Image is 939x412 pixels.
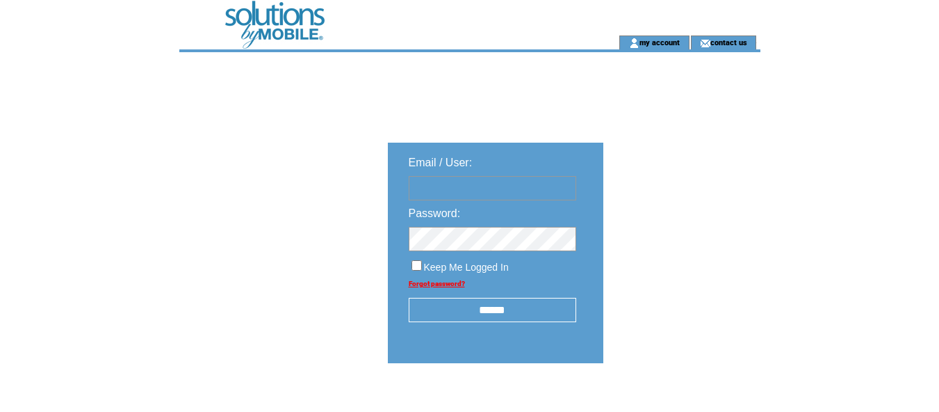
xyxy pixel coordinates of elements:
a: Forgot password? [409,280,465,287]
img: account_icon.gif;jsessionid=AE472FA599EE06F2E4755C9E468BD642 [629,38,639,49]
a: my account [639,38,680,47]
img: contact_us_icon.gif;jsessionid=AE472FA599EE06F2E4755C9E468BD642 [700,38,710,49]
span: Email / User: [409,157,473,168]
span: Keep Me Logged In [424,262,509,273]
a: contact us [710,38,747,47]
span: Password: [409,207,461,219]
